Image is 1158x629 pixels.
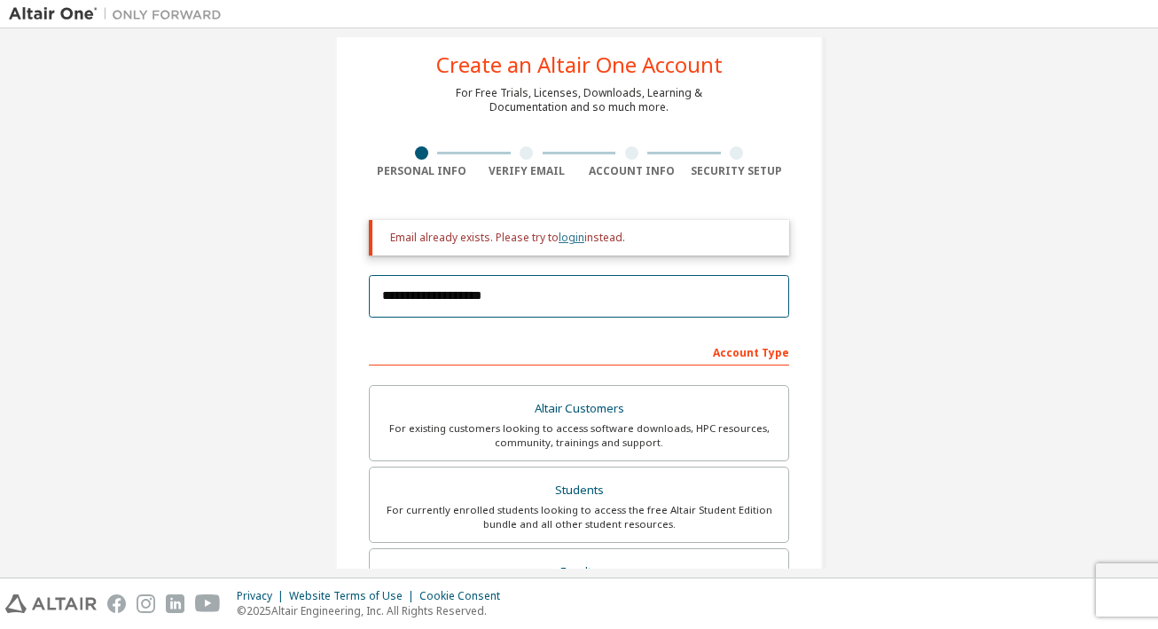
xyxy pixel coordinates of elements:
img: facebook.svg [107,594,126,613]
a: login [559,230,584,245]
div: For existing customers looking to access software downloads, HPC resources, community, trainings ... [380,421,778,450]
div: Cookie Consent [419,589,511,603]
div: Students [380,478,778,503]
img: Altair One [9,5,231,23]
div: Altair Customers [380,397,778,421]
div: Privacy [237,589,289,603]
div: For Free Trials, Licenses, Downloads, Learning & Documentation and so much more. [456,86,702,114]
div: Create an Altair One Account [436,54,723,75]
div: Personal Info [369,164,474,178]
img: instagram.svg [137,594,155,613]
p: © 2025 Altair Engineering, Inc. All Rights Reserved. [237,603,511,618]
img: youtube.svg [195,594,221,613]
div: Security Setup [685,164,790,178]
div: Account Type [369,337,789,366]
div: Account Info [579,164,685,178]
div: For currently enrolled students looking to access the free Altair Student Edition bundle and all ... [380,503,778,531]
div: Website Terms of Use [289,589,419,603]
div: Faculty [380,560,778,585]
div: Verify Email [474,164,580,178]
div: Email already exists. Please try to instead. [390,231,775,245]
img: altair_logo.svg [5,594,97,613]
img: linkedin.svg [166,594,184,613]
